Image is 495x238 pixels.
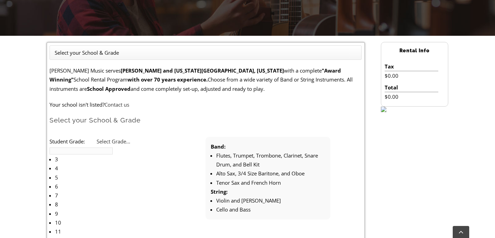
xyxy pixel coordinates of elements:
strong: with over 70 years experience. [128,76,208,83]
p: [PERSON_NAME] Music serves with a complete School Rental Program Choose from a wide variety of Ba... [49,66,362,93]
li: Select your School & Grade [55,48,119,57]
li: 7 [55,191,131,200]
li: 10 [55,218,131,227]
li: 5 [55,173,131,182]
img: sidebar-footer.png [381,107,386,112]
li: Flutes, Trumpet, Trombone, Clarinet, Snare Drum, and Bell Kit [216,151,325,169]
li: 9 [55,209,131,218]
li: $0.00 [385,71,438,80]
li: 6 [55,182,131,191]
h2: Select your School & Grade [49,116,362,125]
li: $0.00 [385,92,438,101]
li: Tenor Sax and French Horn [216,178,325,187]
li: Alto Sax, 3/4 Size Baritone, and Oboe [216,169,325,178]
h2: Rental Info [381,45,448,57]
label: Student Grade: [49,137,96,146]
p: Your school isn't listed? [49,100,362,109]
strong: String: [211,188,228,195]
li: 11 [55,227,131,236]
strong: Band: [211,143,225,150]
li: Tax [385,62,438,71]
li: Violin and [PERSON_NAME] [216,196,325,205]
li: Total [385,83,438,92]
li: 3 [55,155,131,164]
strong: School Approved [87,85,131,92]
strong: [PERSON_NAME] and [US_STATE][GEOGRAPHIC_DATA], [US_STATE] [121,67,284,74]
li: Cello and Bass [216,205,325,214]
span: Select Grade... [97,138,130,145]
li: 4 [55,164,131,173]
a: Contact us [104,101,129,108]
li: 8 [55,200,131,209]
